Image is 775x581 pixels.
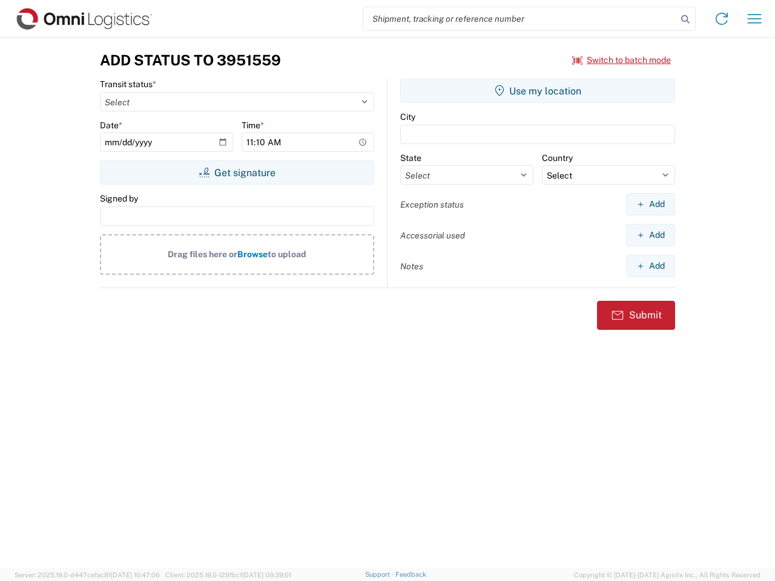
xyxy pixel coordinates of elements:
[165,571,291,579] span: Client: 2025.19.0-129fbcf
[100,120,122,131] label: Date
[395,571,426,578] a: Feedback
[400,111,415,122] label: City
[268,249,306,259] span: to upload
[365,571,395,578] a: Support
[237,249,268,259] span: Browse
[100,51,281,69] h3: Add Status to 3951559
[168,249,237,259] span: Drag files here or
[542,153,573,163] label: Country
[400,153,421,163] label: State
[626,255,675,277] button: Add
[100,79,156,90] label: Transit status
[572,50,671,70] button: Switch to batch mode
[400,261,423,272] label: Notes
[15,571,160,579] span: Server: 2025.19.0-d447cefac8f
[242,571,291,579] span: [DATE] 09:39:01
[626,193,675,215] button: Add
[626,224,675,246] button: Add
[400,79,675,103] button: Use my location
[100,193,138,204] label: Signed by
[400,230,465,241] label: Accessorial used
[242,120,264,131] label: Time
[100,160,374,185] button: Get signature
[597,301,675,330] button: Submit
[400,199,464,210] label: Exception status
[574,570,760,580] span: Copyright © [DATE]-[DATE] Agistix Inc., All Rights Reserved
[111,571,160,579] span: [DATE] 10:47:06
[363,7,677,30] input: Shipment, tracking or reference number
